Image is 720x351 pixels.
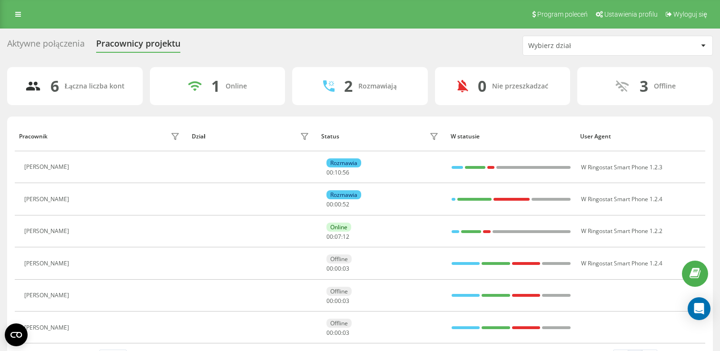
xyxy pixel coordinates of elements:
span: W Ringostat Smart Phone 1.2.4 [581,259,662,267]
div: 2 [344,77,353,95]
div: Status [321,133,339,140]
div: Łączna liczba kont [65,82,125,90]
div: : : [326,234,349,240]
div: Online [226,82,247,90]
span: 00 [326,168,333,176]
span: 00 [335,297,341,305]
span: Program poleceń [537,10,588,18]
div: : : [326,330,349,336]
span: 00 [335,264,341,273]
span: 52 [343,200,349,208]
span: Ustawienia profilu [604,10,658,18]
button: Open CMP widget [5,323,28,346]
span: 00 [335,329,341,337]
div: : : [326,201,349,208]
div: : : [326,265,349,272]
div: W statusie [451,133,571,140]
span: W Ringostat Smart Phone 1.2.3 [581,163,662,171]
span: 00 [326,297,333,305]
div: [PERSON_NAME] [24,292,71,299]
span: 10 [335,168,341,176]
span: 07 [335,233,341,241]
span: 00 [335,200,341,208]
div: Offline [654,82,676,90]
div: Pracownicy projektu [96,39,180,53]
div: User Agent [580,133,700,140]
span: 12 [343,233,349,241]
span: W Ringostat Smart Phone 1.2.4 [581,195,662,203]
div: 1 [211,77,220,95]
span: 56 [343,168,349,176]
div: Pracownik [19,133,48,140]
div: Nie przeszkadzać [492,82,548,90]
div: Offline [326,254,352,263]
div: [PERSON_NAME] [24,260,71,267]
div: Wybierz dział [528,42,642,50]
div: [PERSON_NAME] [24,196,71,203]
div: Rozmawia [326,190,361,199]
span: 00 [326,200,333,208]
div: Dział [192,133,205,140]
div: : : [326,298,349,304]
div: [PERSON_NAME] [24,324,71,331]
span: 03 [343,329,349,337]
span: 00 [326,329,333,337]
span: 00 [326,233,333,241]
div: Offline [326,287,352,296]
span: W Ringostat Smart Phone 1.2.2 [581,227,662,235]
div: Online [326,223,351,232]
span: 03 [343,264,349,273]
div: [PERSON_NAME] [24,228,71,234]
span: Wyloguj się [673,10,707,18]
div: Aktywne połączenia [7,39,85,53]
div: 6 [50,77,59,95]
div: Open Intercom Messenger [688,297,710,320]
div: [PERSON_NAME] [24,164,71,170]
div: 0 [478,77,486,95]
div: : : [326,169,349,176]
div: 3 [640,77,648,95]
div: Offline [326,319,352,328]
span: 03 [343,297,349,305]
div: Rozmawia [326,158,361,167]
span: 00 [326,264,333,273]
div: Rozmawiają [358,82,396,90]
